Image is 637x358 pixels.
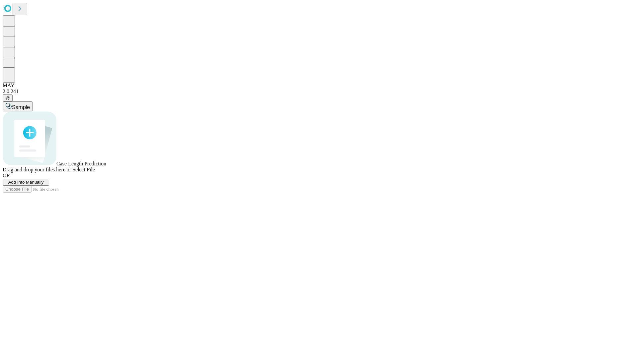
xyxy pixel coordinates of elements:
span: Sample [12,104,30,110]
span: @ [5,95,10,100]
button: Add Info Manually [3,179,49,186]
span: Drag and drop your files here or [3,167,71,172]
span: Select File [72,167,95,172]
span: Case Length Prediction [56,161,106,166]
button: Sample [3,101,33,111]
div: 2.0.241 [3,89,634,94]
span: Add Info Manually [8,180,44,185]
span: OR [3,173,10,178]
div: MAY [3,83,634,89]
button: @ [3,94,13,101]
